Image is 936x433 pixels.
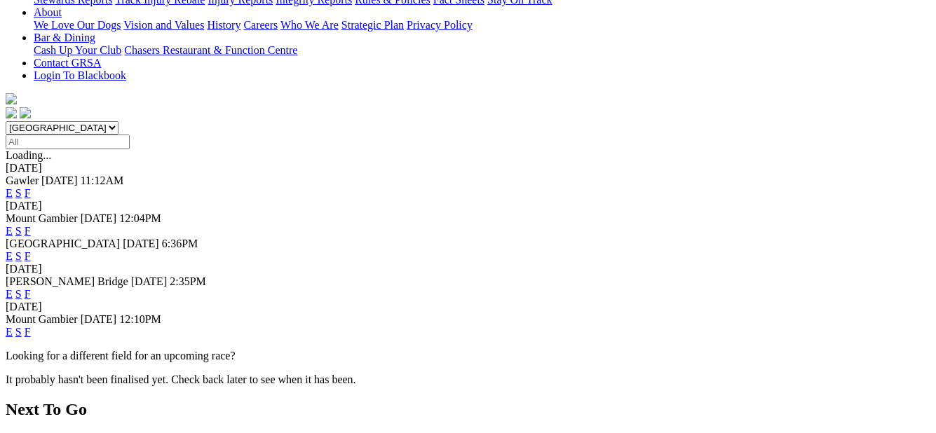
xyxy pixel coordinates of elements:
span: 11:12AM [81,174,124,186]
a: S [15,250,22,262]
a: Who We Are [280,19,339,31]
div: Bar & Dining [34,44,930,57]
div: [DATE] [6,162,930,174]
a: E [6,288,13,300]
a: E [6,250,13,262]
a: F [25,225,31,237]
span: 12:04PM [119,212,161,224]
a: Vision and Values [123,19,204,31]
a: Careers [243,19,278,31]
span: 2:35PM [170,275,206,287]
span: Gawler [6,174,39,186]
span: [GEOGRAPHIC_DATA] [6,238,120,249]
img: facebook.svg [6,107,17,118]
a: Privacy Policy [407,19,473,31]
a: Strategic Plan [341,19,404,31]
span: Mount Gambier [6,313,78,325]
a: S [15,225,22,237]
a: S [15,288,22,300]
a: E [6,326,13,338]
span: [DATE] [41,174,78,186]
a: Cash Up Your Club [34,44,121,56]
a: E [6,225,13,237]
a: F [25,288,31,300]
div: About [34,19,930,32]
a: History [207,19,240,31]
a: Chasers Restaurant & Function Centre [124,44,297,56]
div: [DATE] [6,200,930,212]
a: Contact GRSA [34,57,101,69]
partial: It probably hasn't been finalised yet. Check back later to see when it has been. [6,373,356,385]
span: [DATE] [81,313,117,325]
a: F [25,250,31,262]
span: [PERSON_NAME] Bridge [6,275,128,287]
span: 12:10PM [119,313,161,325]
a: Login To Blackbook [34,69,126,81]
span: Loading... [6,149,51,161]
input: Select date [6,135,130,149]
span: [DATE] [131,275,168,287]
a: We Love Our Dogs [34,19,121,31]
img: twitter.svg [20,107,31,118]
a: F [25,326,31,338]
p: Looking for a different field for an upcoming race? [6,350,930,362]
a: S [15,187,22,199]
span: 6:36PM [162,238,198,249]
a: Bar & Dining [34,32,95,43]
a: S [15,326,22,338]
span: [DATE] [123,238,159,249]
div: [DATE] [6,263,930,275]
span: Mount Gambier [6,212,78,224]
div: [DATE] [6,301,930,313]
a: About [34,6,62,18]
span: [DATE] [81,212,117,224]
a: F [25,187,31,199]
h2: Next To Go [6,400,930,419]
img: logo-grsa-white.png [6,93,17,104]
a: E [6,187,13,199]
